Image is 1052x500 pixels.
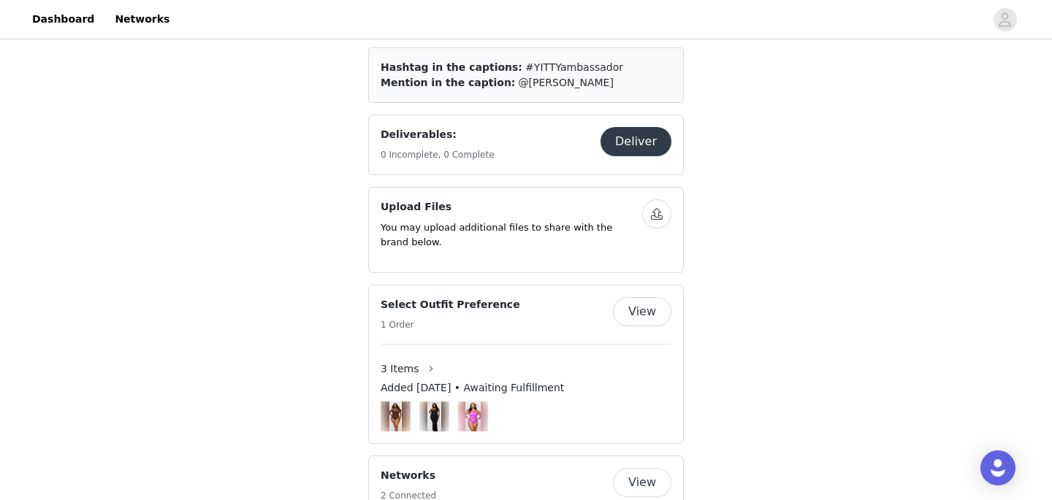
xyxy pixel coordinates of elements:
button: View [613,468,671,497]
span: Added [DATE] • Awaiting Fulfillment [381,380,564,396]
h4: Networks [381,468,436,483]
button: Deliver [601,127,671,156]
a: Dashboard [23,3,103,36]
img: #1 OUTFIT [427,401,441,431]
div: Select Outfit Preference [368,285,684,444]
img: Image Background Blur [458,398,488,435]
img: Image Background Blur [419,398,449,435]
h4: Select Outfit Preference [381,297,520,312]
div: avatar [998,8,1012,31]
div: Open Intercom Messenger [980,450,1015,485]
img: Image Background Blur [381,398,411,435]
h4: Deliverables: [381,127,495,142]
span: #YITTYambassador [525,61,623,73]
h4: Upload Files [381,199,642,215]
h5: 0 Incomplete, 0 Complete [381,148,495,161]
span: Hashtag in the captions: [381,61,522,73]
p: You may upload additional files to share with the brand below. [381,220,642,249]
img: #15 OUTFIT [389,401,401,431]
h5: 1 Order [381,318,520,331]
span: @[PERSON_NAME] [519,77,614,88]
a: Networks [106,3,178,36]
div: Deliverables: [368,115,684,175]
button: View [613,297,671,326]
img: #12 OUTFIT [465,401,481,431]
span: 3 Items [381,361,419,377]
span: Mention in the caption: [381,77,515,88]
